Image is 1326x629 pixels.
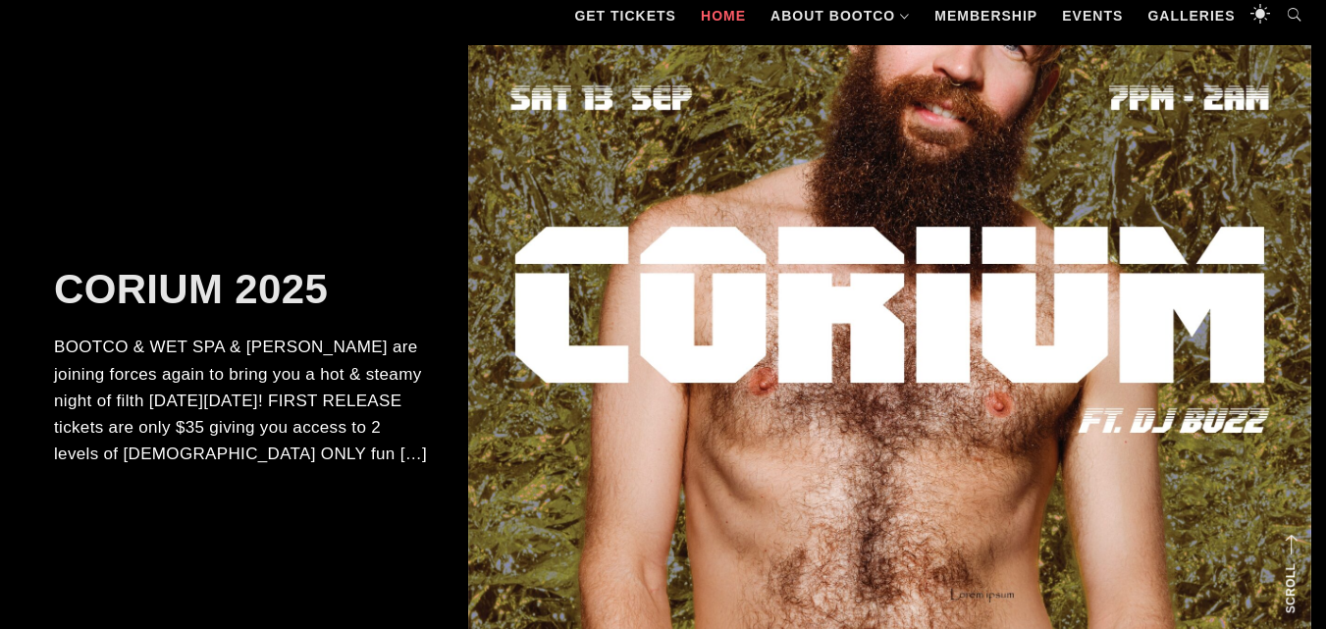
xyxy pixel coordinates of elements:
[54,266,328,312] a: CORIUM 2025
[54,334,429,467] p: BOOTCO & WET SPA & [PERSON_NAME] are joining forces again to bring you a hot & steamy night of fi...
[1284,563,1298,613] strong: Scroll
